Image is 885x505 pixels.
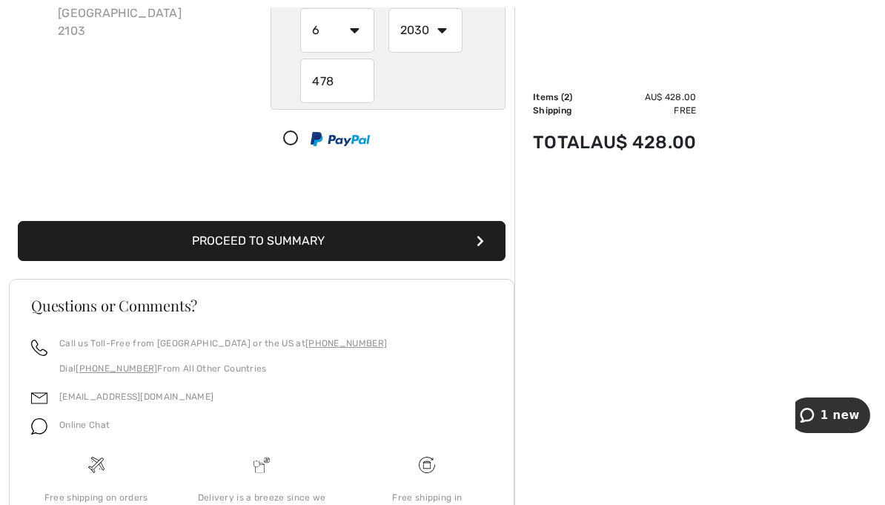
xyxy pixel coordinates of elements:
[88,457,105,473] img: Free shipping on orders over $180
[31,298,492,313] h3: Questions or Comments?
[305,338,387,349] a: [PHONE_NUMBER]
[533,90,591,104] td: Items ( )
[31,418,47,435] img: chat
[59,420,110,430] span: Online Chat
[76,363,157,374] a: [PHONE_NUMBER]
[253,457,270,473] img: Delivery is a breeze since we pay the duties!
[31,390,47,406] img: email
[59,362,387,375] p: Dial From All Other Countries
[31,340,47,356] img: call
[300,59,374,103] input: CVD
[533,117,591,168] td: Total
[795,397,870,435] iframe: Opens a widget where you can chat to one of our agents
[591,104,697,117] td: Free
[533,104,591,117] td: Shipping
[59,337,387,350] p: Call us Toll-Free from [GEOGRAPHIC_DATA] or the US at
[18,221,506,261] button: Proceed to Summary
[564,92,569,102] span: 2
[311,132,370,146] img: PayPal
[591,117,697,168] td: AU$ 428.00
[419,457,435,473] img: Free shipping on orders over $180
[59,392,213,402] a: [EMAIL_ADDRESS][DOMAIN_NAME]
[591,90,697,104] td: AU$ 428.00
